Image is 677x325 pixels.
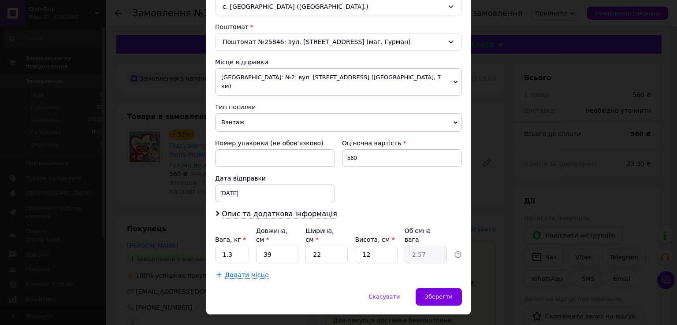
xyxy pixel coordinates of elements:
[215,103,256,111] span: Тип посилки
[215,139,335,148] div: Номер упаковки (не обов'язково)
[368,293,400,300] span: Скасувати
[215,236,246,243] label: Вага, кг
[405,226,447,244] div: Об'ємна вага
[225,271,269,279] span: Додати місце
[215,68,462,96] span: [GEOGRAPHIC_DATA]: №2: вул. [STREET_ADDRESS] ([GEOGRAPHIC_DATA], 7 км)
[425,293,453,300] span: Зберегти
[305,227,334,243] label: Ширина, см
[215,22,462,31] div: Поштомат
[215,33,462,51] div: Поштомат №25846: вул. [STREET_ADDRESS] (маг. Гурман)
[256,227,288,243] label: Довжина, см
[222,210,337,218] span: Опис та додаткова інформація
[342,139,462,148] div: Оціночна вартість
[355,236,394,243] label: Висота, см
[215,59,268,66] span: Місце відправки
[215,174,335,183] div: Дата відправки
[215,113,462,132] span: Вантаж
